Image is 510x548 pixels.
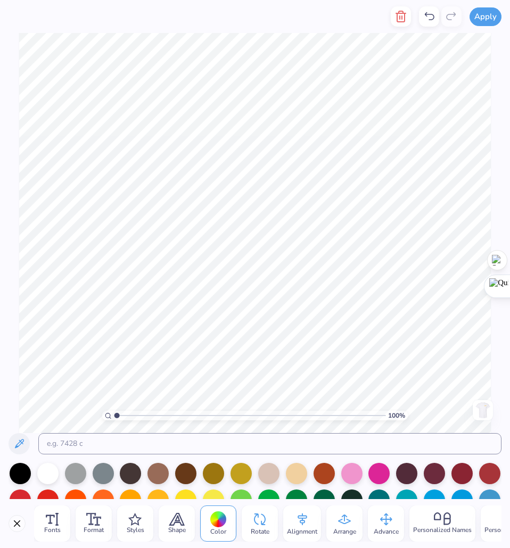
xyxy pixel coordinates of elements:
[374,527,399,536] span: Advance
[287,527,317,536] span: Alignment
[413,525,472,535] span: Personalized Names
[84,526,104,534] span: Format
[470,7,501,26] button: Apply
[44,526,61,534] span: Fonts
[251,527,269,536] span: Rotate
[333,527,356,536] span: Arrange
[210,527,226,536] span: Color
[388,411,405,420] span: 100 %
[38,433,501,454] input: e.g. 7428 c
[127,526,144,534] span: Styles
[168,526,186,534] span: Shape
[9,515,26,532] button: Close
[474,402,491,419] img: Front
